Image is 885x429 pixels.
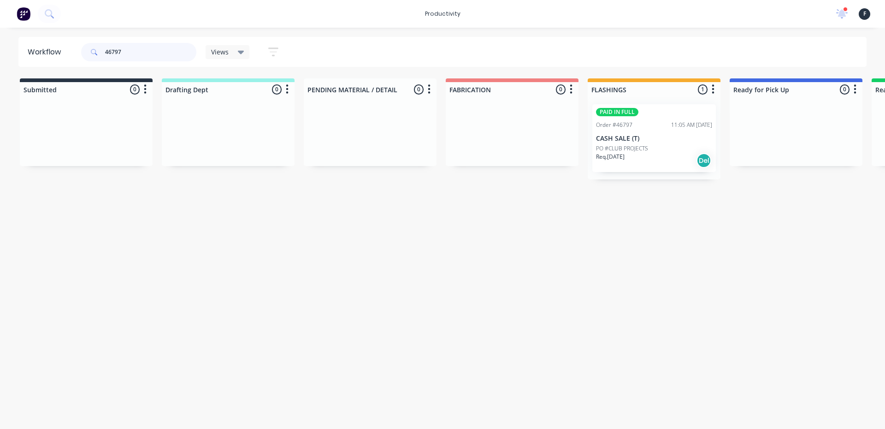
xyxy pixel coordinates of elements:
div: 11:05 AM [DATE] [671,121,712,129]
p: PO #CLUB PROJECTS [596,144,648,153]
div: productivity [420,7,465,21]
div: PAID IN FULL [596,108,638,116]
span: Views [211,47,229,57]
p: Req. [DATE] [596,153,625,161]
div: PAID IN FULLOrder #4679711:05 AM [DATE]CASH SALE (T)PO #CLUB PROJECTSReq.[DATE]Del [592,104,716,172]
img: Factory [17,7,30,21]
div: Workflow [28,47,65,58]
p: CASH SALE (T) [596,135,712,143]
div: Order #46797 [596,121,632,129]
input: Search for orders... [105,43,196,61]
span: F [863,10,866,18]
div: Del [696,153,711,168]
